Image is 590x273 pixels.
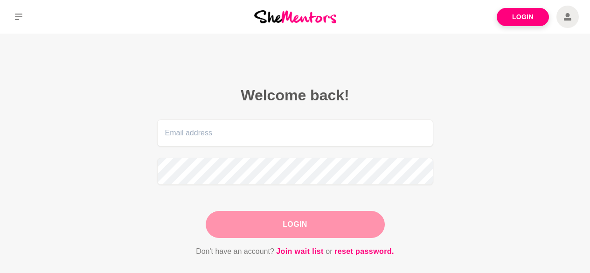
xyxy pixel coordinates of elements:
p: Don't have an account? or [157,245,433,258]
h2: Welcome back! [157,86,433,105]
a: reset password. [334,245,394,258]
a: Login [497,8,549,26]
a: Join wait list [276,245,324,258]
img: She Mentors Logo [254,10,336,23]
input: Email address [157,119,433,147]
